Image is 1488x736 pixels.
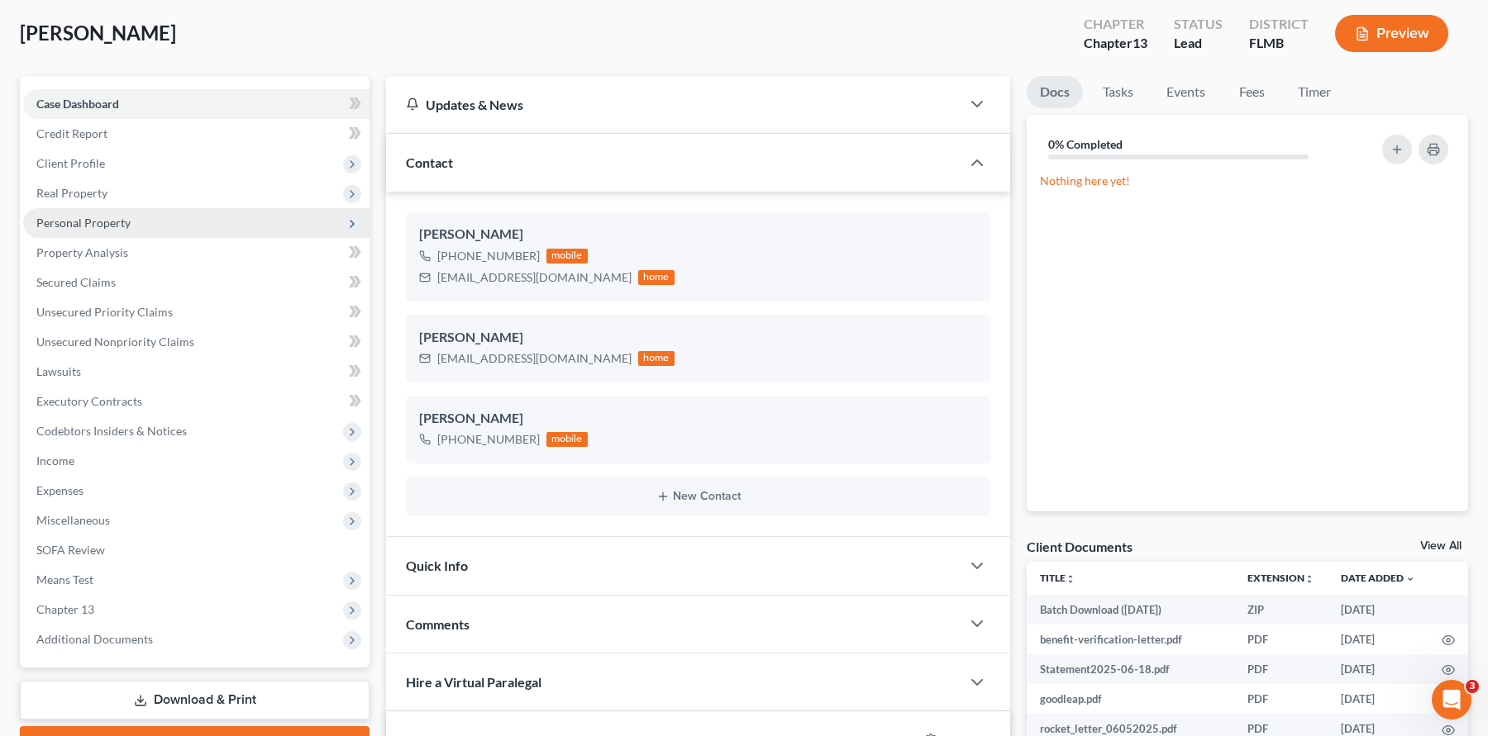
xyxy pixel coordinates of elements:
td: Batch Download ([DATE]) [1027,595,1234,624]
span: Means Test [36,572,93,586]
a: Docs [1027,76,1083,108]
span: Comments [406,616,470,632]
i: expand_more [1405,574,1415,584]
a: Tasks [1090,76,1147,108]
div: Updates & News [406,96,941,113]
p: Nothing here yet! [1040,173,1455,189]
span: 3 [1466,680,1479,693]
div: Status [1174,15,1223,34]
span: Personal Property [36,216,131,230]
td: goodleap.pdf [1027,684,1234,714]
a: Timer [1285,76,1344,108]
a: Executory Contracts [23,387,370,416]
span: 13 [1133,35,1147,50]
span: Lawsuits [36,364,81,378]
a: Extensionunfold_more [1247,572,1314,584]
td: ZIP [1234,595,1328,624]
a: Lawsuits [23,357,370,387]
td: [DATE] [1328,624,1428,654]
td: benefit-verification-letter.pdf [1027,624,1234,654]
div: [PERSON_NAME] [419,409,977,429]
td: PDF [1234,654,1328,684]
span: Quick Info [406,558,468,573]
span: Case Dashboard [36,97,119,111]
span: Credit Report [36,126,107,140]
td: [DATE] [1328,684,1428,714]
div: Chapter [1084,15,1147,34]
div: Lead [1174,34,1223,53]
div: home [638,351,675,366]
i: unfold_more [1066,574,1075,584]
i: unfold_more [1304,574,1314,584]
div: [EMAIL_ADDRESS][DOMAIN_NAME] [437,350,632,367]
div: [EMAIL_ADDRESS][DOMAIN_NAME] [437,269,632,286]
span: Real Property [36,186,107,200]
span: Contact [406,154,453,170]
a: Credit Report [23,119,370,149]
a: Fees [1225,76,1278,108]
a: Events [1153,76,1219,108]
iframe: Intercom live chat [1432,680,1471,719]
span: Hire a Virtual Paralegal [406,674,541,690]
span: Miscellaneous [36,513,110,527]
td: PDF [1234,624,1328,654]
a: Download & Print [20,681,370,719]
span: Unsecured Nonpriority Claims [36,335,194,349]
span: Income [36,453,74,468]
div: [PERSON_NAME] [419,225,977,245]
button: New Contact [419,490,977,503]
span: Client Profile [36,156,105,170]
a: Unsecured Priority Claims [23,297,370,327]
div: mobile [546,432,588,447]
span: Chapter 13 [36,602,94,616]
span: Additional Documents [36,632,153,646]
a: Secured Claims [23,268,370,297]
div: District [1249,15,1309,34]
strong: 0% Completed [1048,137,1123,151]
a: Property Analysis [23,238,370,268]
span: Codebtors Insiders & Notices [36,424,187,438]
div: Chapter [1084,34,1147,53]
td: [DATE] [1328,654,1428,684]
a: Titleunfold_more [1040,572,1075,584]
td: [DATE] [1328,595,1428,624]
span: Unsecured Priority Claims [36,305,173,319]
span: Executory Contracts [36,394,142,408]
span: [PERSON_NAME] [20,21,176,45]
div: FLMB [1249,34,1309,53]
a: Unsecured Nonpriority Claims [23,327,370,357]
span: Property Analysis [36,245,128,259]
span: Secured Claims [36,275,116,289]
div: [PHONE_NUMBER] [437,248,540,264]
div: Client Documents [1027,538,1133,555]
span: Expenses [36,483,83,497]
a: Case Dashboard [23,89,370,119]
a: View All [1420,540,1462,552]
button: Preview [1335,15,1448,52]
td: PDF [1234,684,1328,714]
a: Date Added expand_more [1341,572,1415,584]
td: Statement2025-06-18.pdf [1027,654,1234,684]
div: mobile [546,249,588,264]
div: home [638,270,675,285]
div: [PERSON_NAME] [419,328,977,348]
span: SOFA Review [36,543,105,557]
div: [PHONE_NUMBER] [437,431,540,448]
a: SOFA Review [23,535,370,565]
